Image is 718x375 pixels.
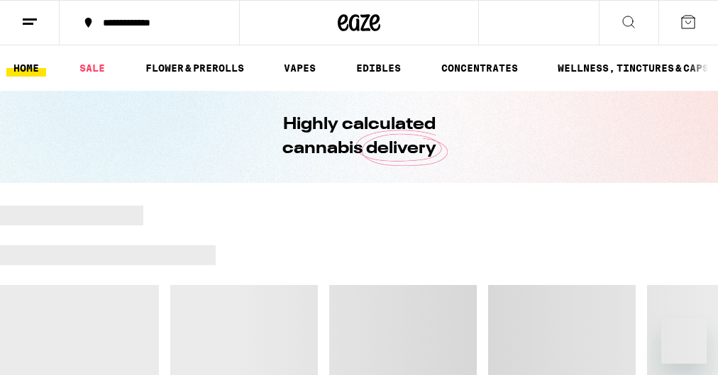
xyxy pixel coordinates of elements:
[349,60,408,77] a: EDIBLES
[6,60,46,77] a: HOME
[434,60,525,77] a: CONCENTRATES
[72,60,112,77] a: SALE
[138,60,251,77] a: FLOWER & PREROLLS
[242,113,476,161] h1: Highly calculated cannabis delivery
[661,318,707,364] iframe: Button to launch messaging window
[277,60,323,77] a: VAPES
